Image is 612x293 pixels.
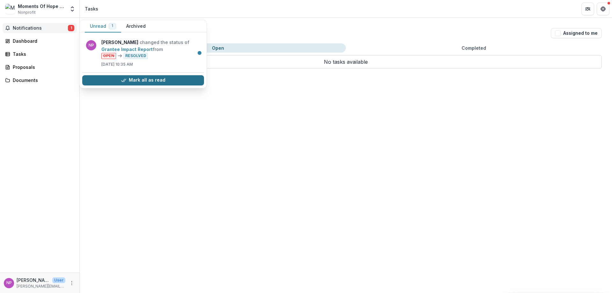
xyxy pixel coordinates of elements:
button: Notifications1 [3,23,77,33]
button: Assigned to me [551,28,602,38]
button: Completed [346,43,602,53]
div: Tasks [13,51,72,57]
div: Dashboard [13,38,72,44]
div: Proposals [13,64,72,70]
p: User [52,277,65,283]
span: Notifications [13,26,68,31]
button: Archived [121,20,151,33]
a: Tasks [3,49,77,59]
button: Unread [85,20,121,33]
button: Get Help [597,3,609,15]
button: More [68,279,76,287]
button: Open [90,43,346,53]
p: changed the status of from [101,39,200,59]
div: Nelson Parker [6,281,12,285]
a: Dashboard [3,36,77,46]
img: Moments Of Hope Outreach Inc [5,4,15,14]
a: Documents [3,75,77,85]
p: [PERSON_NAME][EMAIL_ADDRESS][DOMAIN_NAME] [17,283,65,289]
a: Grantee Impact Report [101,47,153,52]
button: Mark all as read [82,75,204,85]
nav: breadcrumb [82,4,101,13]
span: 1 [68,25,74,31]
p: [PERSON_NAME] [17,277,50,283]
span: 1 [112,24,113,28]
a: Proposals [3,62,77,72]
button: Open entity switcher [68,3,77,15]
button: Partners [581,3,594,15]
span: Nonprofit [18,10,36,15]
div: Tasks [85,5,98,12]
div: Moments Of Hope Outreach Inc [18,3,65,10]
div: Documents [13,77,72,84]
p: No tasks available [90,55,602,69]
